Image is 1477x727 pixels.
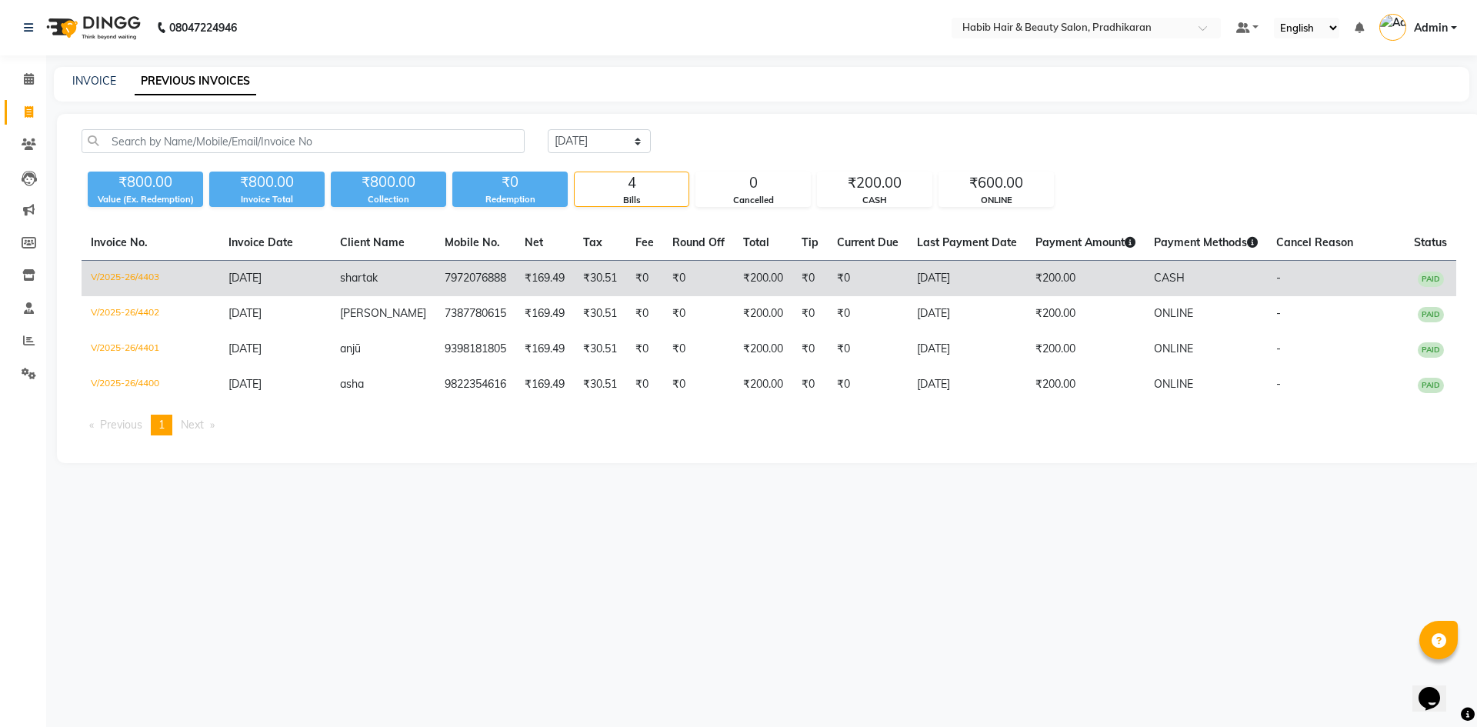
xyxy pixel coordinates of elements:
td: ₹0 [626,367,663,402]
span: Invoice Date [228,235,293,249]
span: Invoice No. [91,235,148,249]
span: [DATE] [228,342,262,355]
td: V/2025-26/4402 [82,296,219,332]
a: INVOICE [72,74,116,88]
span: Admin [1414,20,1448,36]
span: Payment Amount [1035,235,1135,249]
span: ONLINE [1154,377,1193,391]
td: 9822354616 [435,367,515,402]
span: PAID [1418,272,1444,287]
td: [DATE] [908,332,1026,367]
span: ONLINE [1154,306,1193,320]
td: ₹200.00 [734,261,792,297]
td: ₹0 [792,332,828,367]
span: PAID [1418,307,1444,322]
a: PREVIOUS INVOICES [135,68,256,95]
span: CASH [1154,271,1185,285]
td: ₹30.51 [574,296,626,332]
span: Current Due [837,235,899,249]
td: V/2025-26/4401 [82,332,219,367]
td: ₹0 [792,367,828,402]
td: ₹169.49 [515,367,574,402]
span: Status [1414,235,1447,249]
span: Tax [583,235,602,249]
b: 08047224946 [169,6,237,49]
span: 1 [158,418,165,432]
td: ₹0 [828,296,908,332]
td: ₹200.00 [734,296,792,332]
td: ₹0 [626,296,663,332]
div: 4 [575,172,688,194]
td: [DATE] [908,261,1026,297]
span: Tip [802,235,819,249]
span: [DATE] [228,271,262,285]
td: ₹30.51 [574,332,626,367]
span: shartak [340,271,378,285]
span: Client Name [340,235,405,249]
td: ₹0 [792,261,828,297]
td: ₹200.00 [1026,296,1145,332]
td: ₹200.00 [734,332,792,367]
span: Fee [635,235,654,249]
div: ₹600.00 [939,172,1053,194]
span: PAID [1418,342,1444,358]
td: ₹0 [663,332,734,367]
td: ₹30.51 [574,367,626,402]
div: Bills [575,194,688,207]
div: ₹800.00 [331,172,446,193]
td: 7387780615 [435,296,515,332]
input: Search by Name/Mobile/Email/Invoice No [82,129,525,153]
td: ₹200.00 [734,367,792,402]
div: 0 [696,172,810,194]
td: [DATE] [908,296,1026,332]
span: anjū [340,342,361,355]
span: - [1276,342,1281,355]
img: logo [39,6,145,49]
span: Payment Methods [1154,235,1258,249]
span: - [1276,271,1281,285]
div: Redemption [452,193,568,206]
span: [DATE] [228,306,262,320]
span: - [1276,306,1281,320]
div: ₹0 [452,172,568,193]
div: ₹200.00 [818,172,932,194]
td: ₹0 [626,261,663,297]
nav: Pagination [82,415,1456,435]
td: ₹169.49 [515,332,574,367]
span: Last Payment Date [917,235,1017,249]
span: ONLINE [1154,342,1193,355]
div: Collection [331,193,446,206]
td: ₹169.49 [515,296,574,332]
img: Admin [1379,14,1406,41]
div: CASH [818,194,932,207]
span: Round Off [672,235,725,249]
td: ₹0 [663,367,734,402]
td: ₹0 [663,261,734,297]
td: 9398181805 [435,332,515,367]
td: ₹200.00 [1026,332,1145,367]
td: ₹0 [663,296,734,332]
td: ₹200.00 [1026,367,1145,402]
td: V/2025-26/4403 [82,261,219,297]
span: Total [743,235,769,249]
div: ₹800.00 [209,172,325,193]
td: [DATE] [908,367,1026,402]
span: [DATE] [228,377,262,391]
td: ₹0 [828,367,908,402]
div: Invoice Total [209,193,325,206]
div: Cancelled [696,194,810,207]
span: asha [340,377,364,391]
span: Previous [100,418,142,432]
span: - [1276,377,1281,391]
td: ₹200.00 [1026,261,1145,297]
div: Value (Ex. Redemption) [88,193,203,206]
td: ₹169.49 [515,261,574,297]
div: ₹800.00 [88,172,203,193]
iframe: chat widget [1412,665,1462,712]
div: ONLINE [939,194,1053,207]
td: ₹30.51 [574,261,626,297]
td: ₹0 [828,261,908,297]
td: V/2025-26/4400 [82,367,219,402]
span: Cancel Reason [1276,235,1353,249]
span: PAID [1418,378,1444,393]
